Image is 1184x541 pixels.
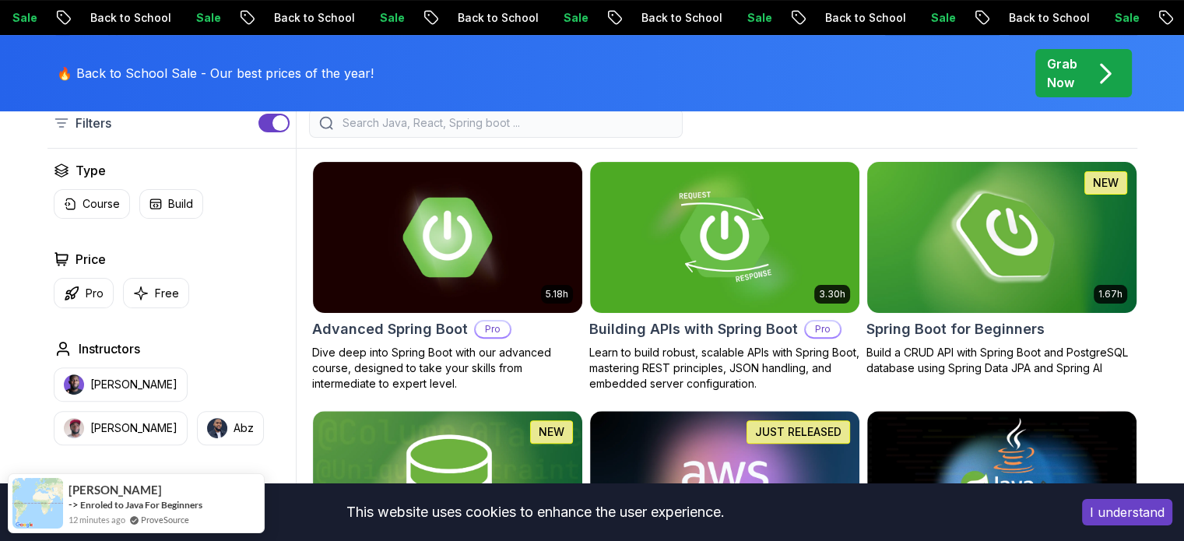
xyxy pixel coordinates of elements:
[76,114,111,132] p: Filters
[90,420,177,436] p: [PERSON_NAME]
[312,345,583,392] p: Dive deep into Spring Boot with our advanced course, designed to take your skills from intermedia...
[54,411,188,445] button: instructor img[PERSON_NAME]
[234,420,254,436] p: Abz
[866,345,1137,376] p: Build a CRUD API with Spring Boot and PostgreSQL database using Spring Data JPA and Spring AI
[590,162,859,313] img: Building APIs with Spring Boot card
[1047,54,1077,92] p: Grab Now
[12,495,1059,529] div: This website uses cookies to enhance the user experience.
[69,498,79,511] span: ->
[539,424,564,440] p: NEW
[819,288,845,300] p: 3.30h
[806,321,840,337] p: Pro
[12,478,63,529] img: provesource social proof notification image
[1101,10,1151,26] p: Sale
[996,10,1101,26] p: Back to School
[197,411,264,445] button: instructor imgAbz
[1082,499,1172,525] button: Accept cookies
[168,196,193,212] p: Build
[1098,288,1123,300] p: 1.67h
[312,318,468,340] h2: Advanced Spring Boot
[64,418,84,438] img: instructor img
[444,10,550,26] p: Back to School
[866,161,1137,376] a: Spring Boot for Beginners card1.67hNEWSpring Boot for BeginnersBuild a CRUD API with Spring Boot ...
[1093,175,1119,191] p: NEW
[918,10,968,26] p: Sale
[54,278,114,308] button: Pro
[80,499,202,511] a: Enroled to Java For Beginners
[69,513,125,526] span: 12 minutes ago
[589,318,798,340] h2: Building APIs with Spring Boot
[141,513,189,526] a: ProveSource
[812,10,918,26] p: Back to School
[54,367,188,402] button: instructor img[PERSON_NAME]
[207,418,227,438] img: instructor img
[123,278,189,308] button: Free
[83,196,120,212] p: Course
[589,161,860,392] a: Building APIs with Spring Boot card3.30hBuilding APIs with Spring BootProLearn to build robust, s...
[139,189,203,219] button: Build
[546,288,568,300] p: 5.18h
[755,424,841,440] p: JUST RELEASED
[76,161,106,180] h2: Type
[183,10,233,26] p: Sale
[155,286,179,301] p: Free
[90,377,177,392] p: [PERSON_NAME]
[76,250,106,269] h2: Price
[54,189,130,219] button: Course
[866,318,1045,340] h2: Spring Boot for Beginners
[734,10,784,26] p: Sale
[79,339,140,358] h2: Instructors
[57,64,374,83] p: 🔥 Back to School Sale - Our best prices of the year!
[550,10,600,26] p: Sale
[261,10,367,26] p: Back to School
[339,115,673,131] input: Search Java, React, Spring boot ...
[312,161,583,392] a: Advanced Spring Boot card5.18hAdvanced Spring BootProDive deep into Spring Boot with our advanced...
[860,158,1143,316] img: Spring Boot for Beginners card
[589,345,860,392] p: Learn to build robust, scalable APIs with Spring Boot, mastering REST principles, JSON handling, ...
[476,321,510,337] p: Pro
[77,10,183,26] p: Back to School
[367,10,416,26] p: Sale
[628,10,734,26] p: Back to School
[86,286,104,301] p: Pro
[64,374,84,395] img: instructor img
[313,162,582,313] img: Advanced Spring Boot card
[69,483,162,497] span: [PERSON_NAME]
